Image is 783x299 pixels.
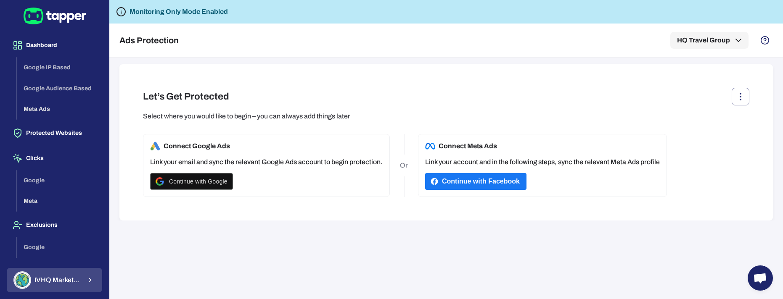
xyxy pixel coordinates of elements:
[17,99,102,120] button: Meta Ads
[7,154,102,161] a: Clicks
[748,265,773,291] div: Open chat
[7,268,102,292] button: IVHQ Marketing TeamIVHQ Marketing Team
[7,121,102,145] button: Protected Websites
[17,257,102,278] button: Meta
[143,91,229,102] h4: Let’s Get Protected
[7,41,102,48] a: Dashboard
[119,35,179,45] h5: Ads Protection
[169,178,227,185] span: Continue with Google
[7,129,102,136] a: Protected Websites
[116,7,126,17] svg: Tapper is not blocking any fraudulent activity for this domain
[400,155,408,176] p: Or
[17,197,102,204] a: Meta
[150,158,383,166] p: Link your email and sync the relevant Google Ads account to begin protection.
[425,173,526,190] button: Continue with Facebook
[7,221,102,228] a: Exclusions
[7,213,102,237] button: Exclusions
[670,32,749,49] button: HQ Travel Group
[425,158,660,166] p: Link your account and in the following steps, sync the relevant Meta Ads profile
[130,7,228,17] h6: Monitoring Only Mode Enabled
[34,276,81,284] span: IVHQ Marketing Team
[143,112,749,121] p: Select where you would like to begin – you can always add things later
[150,141,230,151] h6: Connect Google Ads
[17,105,102,112] a: Meta Ads
[425,141,497,151] h6: Connect Meta Ads
[7,147,102,170] button: Clicks
[7,34,102,57] button: Dashboard
[14,272,30,288] img: IVHQ Marketing Team
[17,191,102,212] button: Meta
[150,173,233,190] button: Continue with Google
